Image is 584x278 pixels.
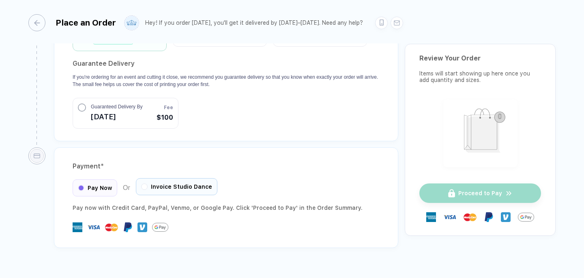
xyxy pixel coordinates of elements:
[87,221,100,234] img: visa
[73,179,117,196] div: Pay Now
[464,211,477,224] img: master-card
[105,221,118,234] img: master-card
[443,211,456,224] img: visa
[164,104,173,111] span: Fee
[518,209,534,225] img: GPay
[88,185,112,191] span: Pay Now
[91,103,142,110] span: Guaranteed Delivery By
[73,98,178,129] button: Guaranteed Delivery By[DATE]Fee$100
[152,219,168,235] img: GPay
[426,212,436,222] img: express
[73,203,380,213] div: Pay now with Credit Card, PayPal , Venmo , or Google Pay. Click 'Proceed to Pay' in the Order Sum...
[501,212,511,222] img: Venmo
[151,183,212,190] span: Invoice Studio Dance
[157,113,173,123] span: $100
[56,18,116,28] div: Place an Order
[91,110,142,123] span: [DATE]
[73,160,380,173] div: Payment
[73,73,380,88] p: If you're ordering for an event and cutting it close, we recommend you guarantee delivery so that...
[136,178,217,195] div: Invoice Studio Dance
[73,179,217,196] div: Or
[73,222,82,232] img: express
[137,222,147,232] img: Venmo
[145,19,363,26] div: Hey! If you order [DATE], you'll get it delivered by [DATE]–[DATE]. Need any help?
[419,70,541,83] div: Items will start showing up here once you add quantity and sizes.
[123,222,133,232] img: Paypal
[125,16,139,30] img: user profile
[484,212,494,222] img: Paypal
[73,57,380,70] h2: Guarantee Delivery
[447,103,514,162] img: shopping_bag.png
[419,54,541,62] div: Review Your Order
